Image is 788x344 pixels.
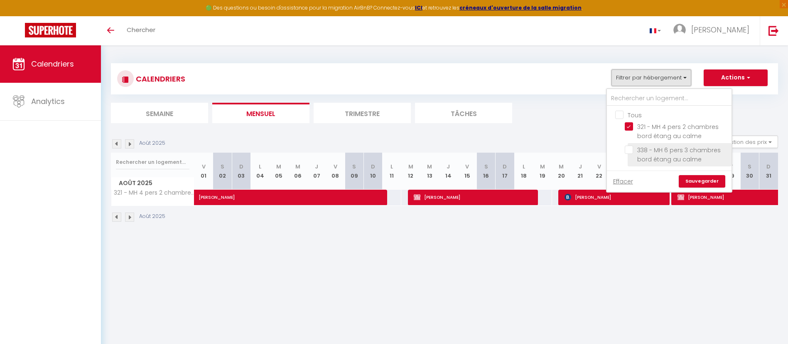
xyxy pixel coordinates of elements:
h3: CALENDRIERS [134,69,185,88]
abbr: J [579,163,582,171]
abbr: S [221,163,224,171]
th: 12 [401,153,420,190]
th: 11 [383,153,401,190]
th: 03 [232,153,250,190]
img: Super Booking [25,23,76,37]
th: 22 [589,153,608,190]
th: 10 [363,153,382,190]
th: 02 [213,153,232,190]
a: Chercher [120,16,162,45]
button: Actions [704,69,768,86]
abbr: S [484,163,488,171]
span: 321 - MH 4 pers 2 chambres bord étang au calme [113,190,196,196]
th: 04 [250,153,269,190]
a: [PERSON_NAME] [194,190,213,205]
span: [PERSON_NAME] [199,185,390,201]
img: ... [673,24,686,36]
span: 338 - MH 6 pers 3 chambres bord étang au calme [637,146,721,163]
a: ICI [415,4,422,11]
abbr: D [503,163,507,171]
p: Août 2025 [139,139,165,147]
th: 05 [270,153,288,190]
abbr: J [315,163,318,171]
span: [PERSON_NAME] [414,189,532,205]
input: Rechercher un logement... [607,91,732,106]
abbr: V [202,163,206,171]
th: 13 [420,153,439,190]
abbr: M [427,163,432,171]
abbr: M [559,163,564,171]
input: Rechercher un logement... [116,155,189,170]
abbr: V [729,163,733,171]
th: 15 [458,153,476,190]
abbr: L [390,163,393,171]
th: 20 [552,153,571,190]
abbr: L [259,163,261,171]
abbr: J [447,163,450,171]
button: Filtrer par hébergement [611,69,691,86]
a: créneaux d'ouverture de la salle migration [459,4,582,11]
abbr: V [334,163,337,171]
li: Mensuel [212,103,309,123]
th: 18 [514,153,533,190]
th: 08 [326,153,345,190]
th: 17 [496,153,514,190]
th: 31 [759,153,778,190]
a: Effacer [613,177,633,186]
abbr: S [748,163,751,171]
li: Semaine [111,103,208,123]
a: ... [PERSON_NAME] [667,16,760,45]
button: Gestion des prix [716,136,778,148]
th: 30 [740,153,759,190]
span: [PERSON_NAME] [565,189,664,205]
span: Calendriers [31,59,74,69]
abbr: L [523,163,525,171]
abbr: V [597,163,601,171]
th: 14 [439,153,458,190]
th: 06 [288,153,307,190]
th: 16 [476,153,495,190]
abbr: M [408,163,413,171]
li: Trimestre [314,103,411,123]
span: Août 2025 [111,177,194,189]
abbr: V [465,163,469,171]
div: Filtrer par hébergement [606,88,732,193]
th: 09 [345,153,363,190]
span: [PERSON_NAME] [691,25,749,35]
abbr: D [239,163,243,171]
p: Août 2025 [139,213,165,220]
abbr: D [766,163,771,171]
th: 21 [571,153,589,190]
abbr: M [540,163,545,171]
abbr: M [276,163,281,171]
th: 07 [307,153,326,190]
li: Tâches [415,103,512,123]
abbr: S [352,163,356,171]
th: 19 [533,153,552,190]
th: 01 [194,153,213,190]
abbr: D [371,163,375,171]
img: logout [768,25,779,36]
span: Analytics [31,96,65,106]
a: Sauvegarder [679,175,725,188]
abbr: M [295,163,300,171]
span: 321 - MH 4 pers 2 chambres bord étang au calme [637,123,719,140]
span: Chercher [127,25,155,34]
button: Ouvrir le widget de chat LiveChat [7,3,32,28]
